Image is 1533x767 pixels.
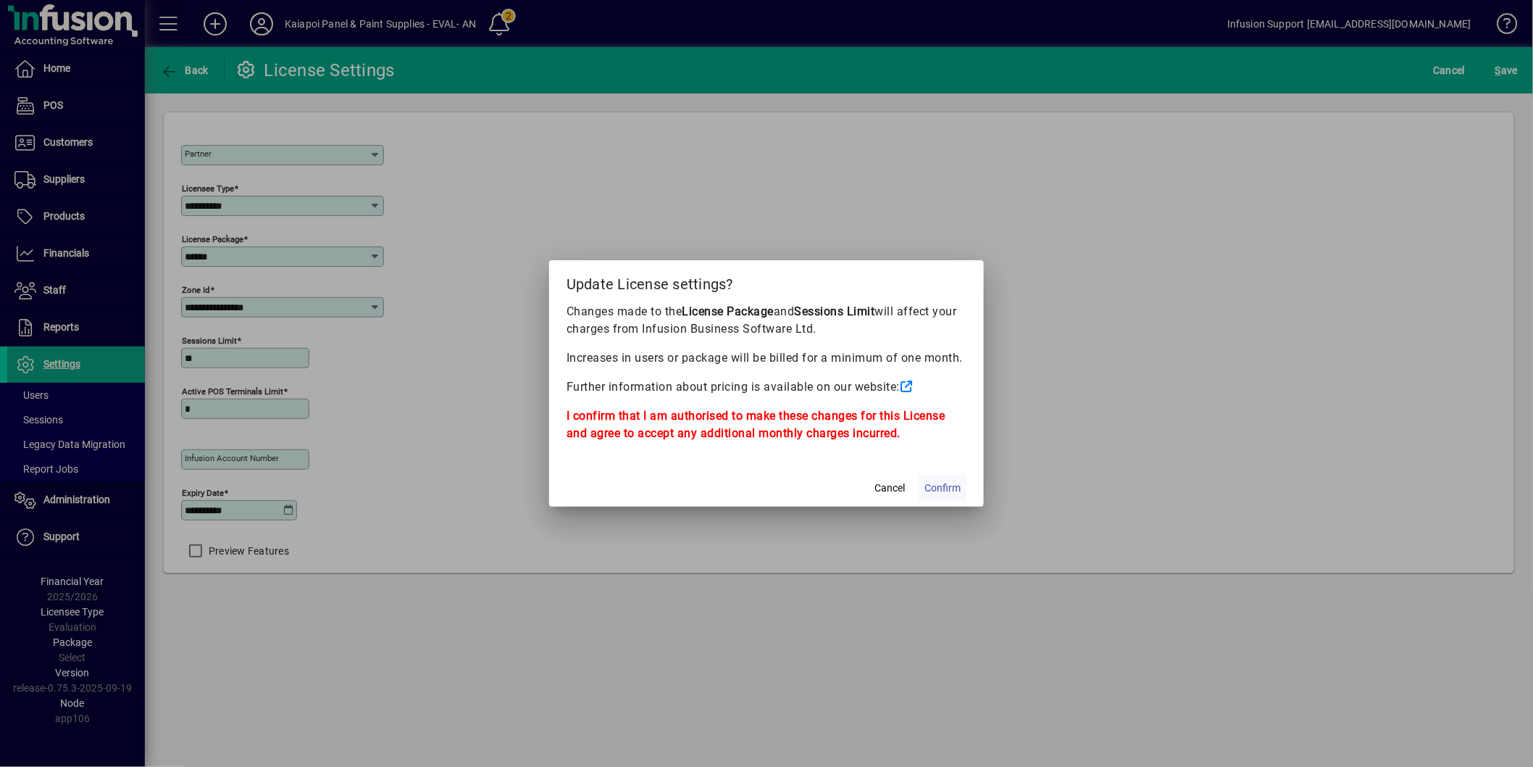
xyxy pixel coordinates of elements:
h2: Update License settings? [549,260,984,302]
p: Further information about pricing is available on our website: [567,378,966,396]
button: Confirm [919,475,966,501]
span: Cancel [874,481,905,496]
p: Changes made to the and will affect your charges from Infusion Business Software Ltd. [567,303,966,338]
p: Increases in users or package will be billed for a minimum of one month. [567,349,966,367]
b: License Package [682,304,774,318]
b: Sessions Limit [795,304,875,318]
b: I confirm that I am authorised to make these changes for this License and agree to accept any add... [567,409,945,440]
button: Cancel [866,475,913,501]
span: Confirm [924,481,961,496]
